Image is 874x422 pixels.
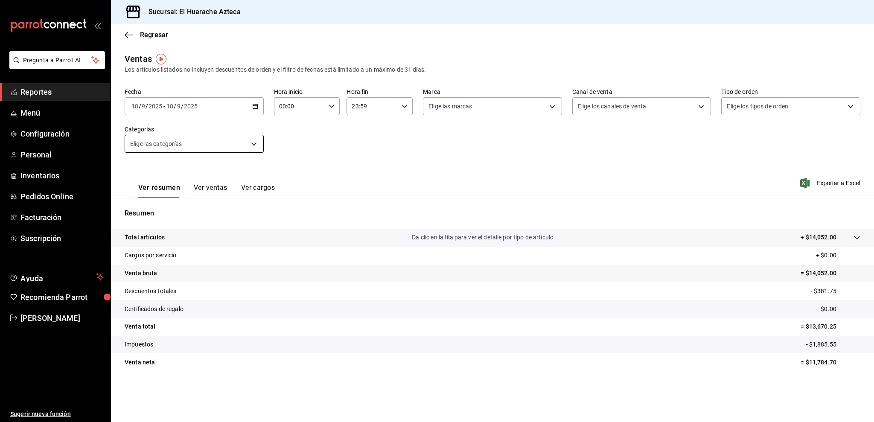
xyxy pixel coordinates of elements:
[125,269,157,278] p: Venta bruta
[141,103,146,110] input: --
[125,126,264,132] label: Categorías
[194,183,227,198] button: Ver ventas
[125,358,155,367] p: Venta neta
[20,212,104,223] span: Facturación
[578,102,646,111] span: Elige los canales de venta
[140,31,168,39] span: Regresar
[818,305,860,314] p: - $0.00
[94,22,101,29] button: open_drawer_menu
[142,7,241,17] h3: Sucursal: El Huarache Azteca
[423,89,562,95] label: Marca
[9,51,105,69] button: Pregunta a Parrot AI
[125,208,860,218] p: Resumen
[163,103,165,110] span: -
[20,107,104,119] span: Menú
[428,102,472,111] span: Elige las marcas
[801,322,860,331] p: = $13,670.25
[20,291,104,303] span: Recomienda Parrot
[20,128,104,140] span: Configuración
[347,89,413,95] label: Hora fin
[20,170,104,181] span: Inventarios
[412,233,554,242] p: Da clic en la fila para ver el detalle por tipo de artículo
[20,272,93,282] span: Ayuda
[6,62,105,71] a: Pregunta a Parrot AI
[125,52,152,65] div: Ventas
[721,89,860,95] label: Tipo de orden
[125,340,153,349] p: Impuestos
[816,251,860,260] p: + $0.00
[572,89,711,95] label: Canal de venta
[125,31,168,39] button: Regresar
[125,65,860,74] div: Los artículos listados no incluyen descuentos de orden y el filtro de fechas está limitado a un m...
[23,56,92,65] span: Pregunta a Parrot AI
[125,233,165,242] p: Total artículos
[727,102,788,111] span: Elige los tipos de orden
[131,103,139,110] input: --
[20,191,104,202] span: Pedidos Online
[184,103,198,110] input: ----
[139,103,141,110] span: /
[10,410,104,419] span: Sugerir nueva función
[166,103,174,110] input: --
[811,287,860,296] p: - $381.75
[177,103,181,110] input: --
[801,358,860,367] p: = $11,784.70
[20,233,104,244] span: Suscripción
[20,149,104,160] span: Personal
[20,312,104,324] span: [PERSON_NAME]
[181,103,184,110] span: /
[125,305,184,314] p: Certificados de regalo
[125,251,177,260] p: Cargos por servicio
[138,183,275,198] div: navigation tabs
[125,322,155,331] p: Venta total
[20,86,104,98] span: Reportes
[125,89,264,95] label: Fecha
[148,103,163,110] input: ----
[806,340,860,349] p: - $1,885.55
[146,103,148,110] span: /
[801,233,836,242] p: + $14,052.00
[274,89,340,95] label: Hora inicio
[801,269,860,278] p: = $14,052.00
[174,103,176,110] span: /
[156,54,166,64] img: Tooltip marker
[802,178,860,188] button: Exportar a Excel
[125,287,176,296] p: Descuentos totales
[138,183,180,198] button: Ver resumen
[241,183,275,198] button: Ver cargos
[130,140,182,148] span: Elige las categorías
